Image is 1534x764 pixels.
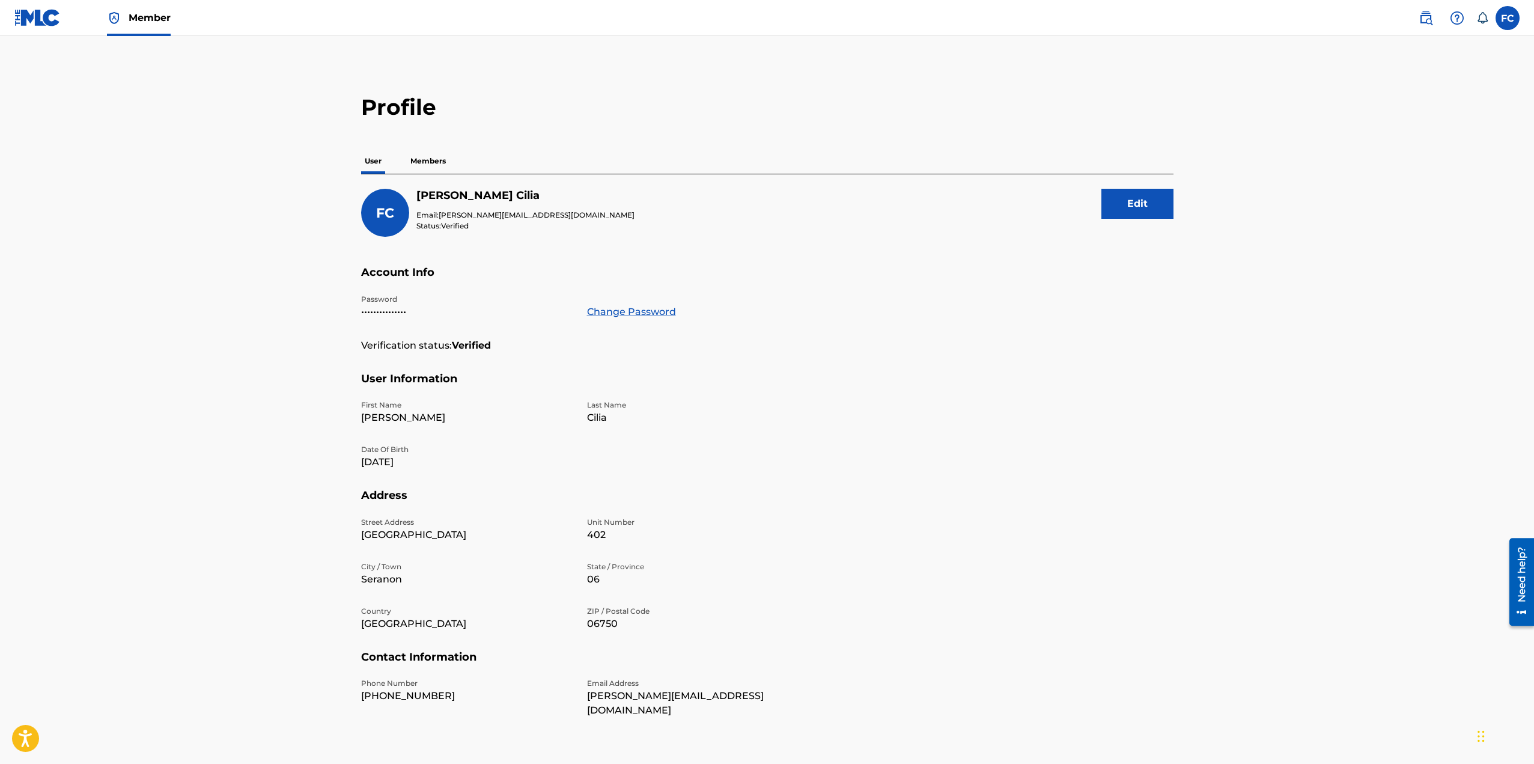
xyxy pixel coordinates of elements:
p: Unit Number [587,517,799,528]
h5: User Information [361,372,1173,400]
p: Seranon [361,572,573,587]
p: Country [361,606,573,617]
h5: Address [361,489,1173,517]
p: [PERSON_NAME] [361,411,573,425]
p: Status: [416,221,635,231]
p: 06750 [587,617,799,631]
strong: Verified [452,338,491,353]
p: [DATE] [361,455,573,469]
div: User Menu [1496,6,1520,30]
p: Verification status: [361,338,452,353]
p: 402 [587,528,799,542]
p: Password [361,294,573,305]
p: Email: [416,210,635,221]
span: FC [376,205,394,221]
p: Last Name [587,400,799,411]
p: [PERSON_NAME][EMAIL_ADDRESS][DOMAIN_NAME] [587,689,799,718]
p: Cilia [587,411,799,425]
h5: Frederic Cilia [416,189,635,203]
h2: Profile [361,94,1173,121]
h5: Account Info [361,266,1173,294]
div: Widget de chat [1474,706,1534,764]
iframe: Resource Center [1500,533,1534,630]
p: [GEOGRAPHIC_DATA] [361,617,573,631]
p: State / Province [587,561,799,572]
p: Date Of Birth [361,444,573,455]
span: Member [129,11,171,25]
div: Glisser [1478,718,1485,754]
p: 06 [587,572,799,587]
p: Email Address [587,678,799,689]
p: First Name [361,400,573,411]
h5: Contact Information [361,650,1173,679]
p: User [361,148,385,174]
p: Street Address [361,517,573,528]
p: Members [407,148,449,174]
span: [PERSON_NAME][EMAIL_ADDRESS][DOMAIN_NAME] [439,210,635,219]
img: help [1450,11,1464,25]
p: ZIP / Postal Code [587,606,799,617]
div: Notifications [1476,12,1488,24]
iframe: Chat Widget [1474,706,1534,764]
p: City / Town [361,561,573,572]
img: MLC Logo [14,9,61,26]
div: Help [1445,6,1469,30]
p: ••••••••••••••• [361,305,573,319]
img: Top Rightsholder [107,11,121,25]
a: Public Search [1414,6,1438,30]
a: Change Password [587,305,676,319]
p: [GEOGRAPHIC_DATA] [361,528,573,542]
span: Verified [441,221,469,230]
img: search [1419,11,1433,25]
p: Phone Number [361,678,573,689]
p: [PHONE_NUMBER] [361,689,573,703]
button: Edit [1101,189,1173,219]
